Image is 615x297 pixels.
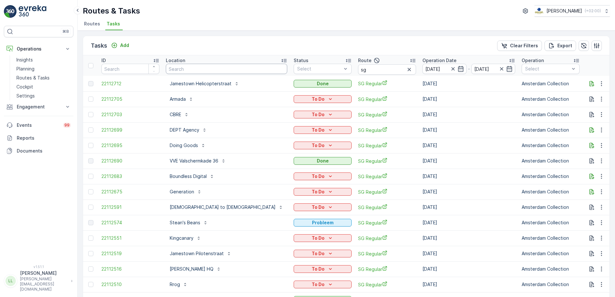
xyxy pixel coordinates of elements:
p: To Do [312,204,325,210]
p: Amsterdam Collection [522,96,580,102]
a: 22112510 [101,281,159,288]
p: Amsterdam Collection [522,235,580,241]
p: To Do [312,281,325,288]
span: 22112574 [101,219,159,226]
p: Location [166,57,185,64]
div: Toggle Row Selected [88,97,93,102]
a: Cockpit [14,82,73,91]
button: [PERSON_NAME](+02:00) [535,5,610,17]
a: 22112699 [101,127,159,133]
p: Jamestown Pilotenstraat [170,250,224,257]
a: SG Regular [358,219,416,226]
p: Amsterdam Collection [522,142,580,149]
img: logo [4,5,17,18]
button: Rrog [166,279,192,290]
button: Engagement [4,100,73,113]
span: SG Regular [358,127,416,134]
p: To Do [312,96,325,102]
td: [DATE] [419,169,518,184]
p: To Do [312,142,325,149]
button: LL[PERSON_NAME][PERSON_NAME][EMAIL_ADDRESS][DOMAIN_NAME] [4,270,73,292]
p: Insights [16,57,33,63]
td: [DATE] [419,200,518,215]
td: [DATE] [419,138,518,153]
a: 22112551 [101,235,159,241]
div: Toggle Row Selected [88,143,93,148]
a: 22112519 [101,250,159,257]
p: Amsterdam Collection [522,219,580,226]
p: Cockpit [16,84,33,90]
button: Clear Filters [497,41,542,51]
button: To Do [294,126,352,134]
a: 22112695 [101,142,159,149]
td: [DATE] [419,277,518,292]
button: To Do [294,265,352,273]
button: DEPT Agency [166,125,211,135]
p: Status [294,57,308,64]
a: 22112591 [101,204,159,210]
p: [DEMOGRAPHIC_DATA] to [DEMOGRAPHIC_DATA] [170,204,276,210]
button: Probleem [294,219,352,227]
p: ⌘B [62,29,69,34]
p: To Do [312,250,325,257]
a: SG Regular [358,204,416,211]
div: Toggle Row Selected [88,112,93,117]
p: Engagement [17,104,61,110]
td: [DATE] [419,184,518,200]
img: basis-logo_rgb2x.png [535,7,544,14]
p: Planning [16,66,34,72]
button: To Do [294,95,352,103]
input: Search [358,64,416,75]
p: VVE Valschermkade 36 [170,158,218,164]
a: 22112712 [101,80,159,87]
td: [DATE] [419,76,518,91]
p: Amsterdam Collection [522,250,580,257]
p: Amsterdam Collection [522,127,580,133]
p: Boundless Digital [170,173,207,180]
button: CBRE [166,109,193,120]
span: SG Regular [358,173,416,180]
p: To Do [312,189,325,195]
span: 22112683 [101,173,159,180]
p: [PERSON_NAME] HQ [170,266,213,272]
button: To Do [294,234,352,242]
p: Jamestown Helicopterstraat [170,80,232,87]
div: Toggle Row Selected [88,174,93,179]
span: SG Regular [358,235,416,242]
a: SG Regular [358,250,416,257]
button: Done [294,80,352,88]
button: Stean's Beans [166,218,212,228]
p: To Do [312,235,325,241]
a: Insights [14,55,73,64]
a: 22112516 [101,266,159,272]
a: SG Regular [358,158,416,164]
div: Toggle Row Selected [88,189,93,194]
a: SG Regular [358,80,416,87]
div: Toggle Row Selected [88,282,93,287]
span: Routes [84,21,100,27]
div: Toggle Row Selected [88,251,93,256]
a: SG Regular [358,266,416,273]
span: 22112703 [101,111,159,118]
div: Toggle Row Selected [88,158,93,163]
button: Add [109,42,132,49]
button: To Do [294,281,352,288]
button: Boundless Digital [166,171,218,181]
a: SG Regular [358,96,416,103]
button: To Do [294,142,352,149]
p: Export [557,42,572,49]
p: [PERSON_NAME][EMAIL_ADDRESS][DOMAIN_NAME] [20,276,68,292]
p: Routes & Tasks [83,6,140,16]
span: SG Regular [358,189,416,195]
p: Reports [17,135,71,141]
td: [DATE] [419,153,518,169]
button: Generation [166,187,206,197]
p: Add [120,42,129,49]
p: [PERSON_NAME] [20,270,68,276]
p: To Do [312,111,325,118]
p: - [468,65,470,73]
